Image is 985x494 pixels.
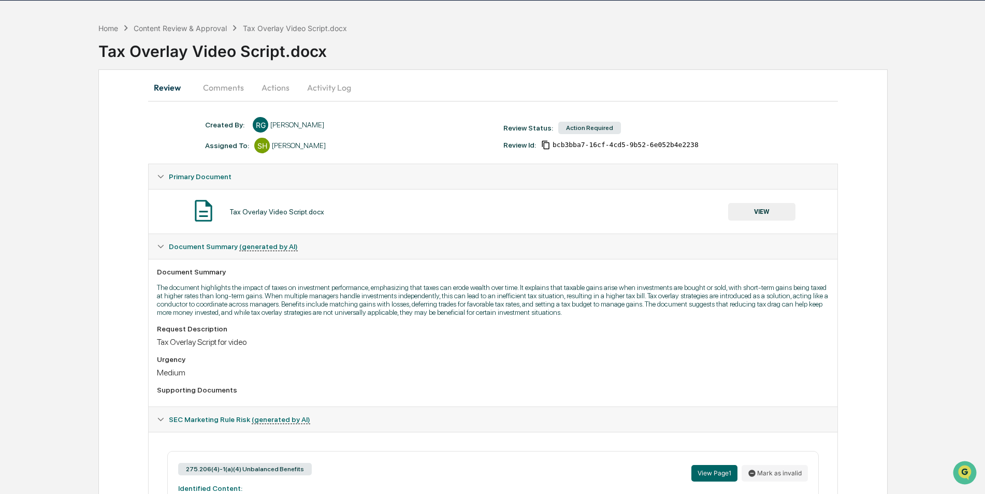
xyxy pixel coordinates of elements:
[272,141,326,150] div: [PERSON_NAME]
[21,130,67,141] span: Preclearance
[252,415,310,424] u: (generated by AI)
[10,79,29,98] img: 1746055101610-c473b297-6a78-478c-a979-82029cc54cd1
[157,355,829,364] div: Urgency
[35,90,131,98] div: We're available if you need us!
[169,172,231,181] span: Primary Document
[205,141,249,150] div: Assigned To:
[6,146,69,165] a: 🔎Data Lookup
[149,189,837,234] div: Primary Document
[270,121,324,129] div: [PERSON_NAME]
[10,151,19,159] div: 🔎
[558,122,621,134] div: Action Required
[149,234,837,259] div: Document Summary (generated by AI)
[553,141,699,149] span: bcb3bba7-16cf-4cd5-9b52-6e052b4e2238
[148,75,837,100] div: secondary tabs example
[157,283,829,316] p: The document highlights the impact of taxes on investment performance, emphasizing that taxes can...
[35,79,170,90] div: Start new chat
[157,368,829,377] div: Medium
[85,130,128,141] span: Attestations
[229,208,324,216] div: Tax Overlay Video Script.docx
[503,124,553,132] div: Review Status:
[10,132,19,140] div: 🖐️
[253,117,268,133] div: RG
[169,415,310,424] span: SEC Marketing Rule Risk
[742,465,808,482] button: Mark as invalid
[98,34,985,61] div: Tax Overlay Video Script.docx
[243,24,347,33] div: Tax Overlay Video Script.docx
[254,138,270,153] div: SH
[169,242,298,251] span: Document Summary
[149,407,837,432] div: SEC Marketing Rule Risk (generated by AI)
[299,75,359,100] button: Activity Log
[239,242,298,251] u: (generated by AI)
[541,140,551,150] span: Copy Id
[191,198,216,224] img: Document Icon
[178,463,312,475] div: 275.206(4)-1(a)(4) Unbalanced Benefits
[176,82,189,95] button: Start new chat
[149,164,837,189] div: Primary Document
[728,203,795,221] button: VIEW
[6,126,71,145] a: 🖐️Preclearance
[252,75,299,100] button: Actions
[103,176,125,183] span: Pylon
[205,121,248,129] div: Created By: ‎ ‎
[178,484,242,492] strong: Identified Content:
[10,22,189,38] p: How can we help?
[157,386,829,394] div: Supporting Documents
[98,24,118,33] div: Home
[195,75,252,100] button: Comments
[148,75,195,100] button: Review
[157,337,829,347] div: Tax Overlay Script for video
[503,141,536,149] div: Review Id:
[952,460,980,488] iframe: Open customer support
[134,24,227,33] div: Content Review & Approval
[71,126,133,145] a: 🗄️Attestations
[73,175,125,183] a: Powered byPylon
[21,150,65,161] span: Data Lookup
[691,465,737,482] button: View Page1
[149,259,837,406] div: Document Summary (generated by AI)
[157,268,829,276] div: Document Summary
[75,132,83,140] div: 🗄️
[157,325,829,333] div: Request Description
